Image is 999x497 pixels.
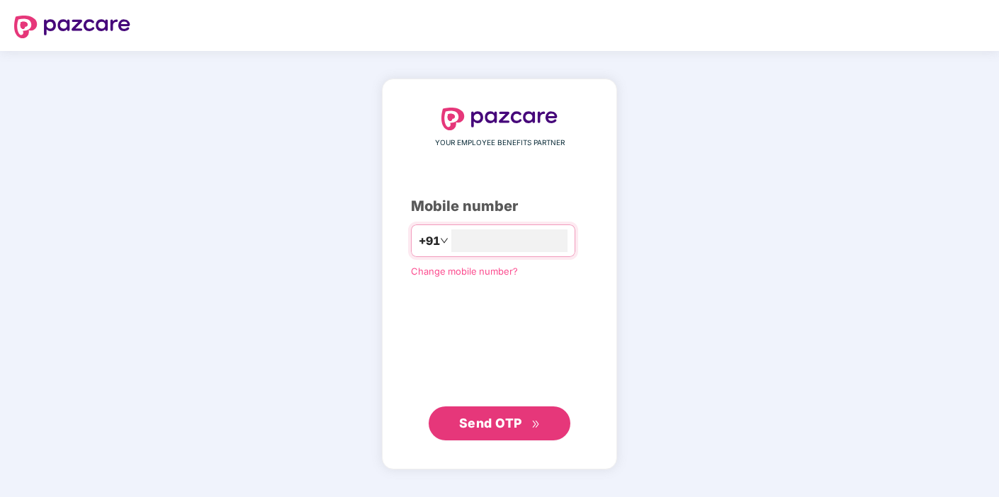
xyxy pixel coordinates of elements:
img: logo [441,108,558,130]
span: YOUR EMPLOYEE BENEFITS PARTNER [435,137,565,149]
button: Send OTPdouble-right [429,406,570,440]
span: Send OTP [459,416,522,430]
img: logo [14,16,130,38]
span: down [440,236,448,245]
div: Mobile number [411,195,588,217]
span: +91 [419,232,440,250]
a: Change mobile number? [411,265,518,277]
span: double-right [531,420,541,429]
